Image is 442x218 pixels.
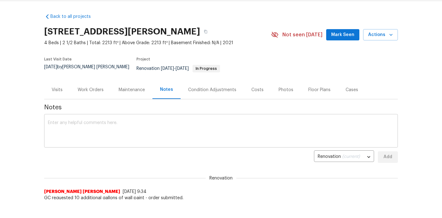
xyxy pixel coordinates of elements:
span: (current) [342,154,360,159]
span: Project [136,57,150,61]
span: [DATE] [44,65,57,69]
div: by [PERSON_NAME] [PERSON_NAME] [44,65,136,77]
span: Renovation [206,175,236,181]
span: GC requested 10 additional gallons of wall paint - order submitted. [44,195,398,201]
div: Photos [279,87,293,93]
div: Notes [160,86,173,93]
div: Costs [251,87,264,93]
a: Back to all projects [44,13,104,20]
div: Cases [346,87,358,93]
div: Maintenance [119,87,145,93]
span: [DATE] [161,66,174,71]
div: Visits [52,87,63,93]
button: Mark Seen [326,29,359,41]
span: 4 Beds | 2 1/2 Baths | Total: 2213 ft² | Above Grade: 2213 ft² | Basement Finished: N/A | 2021 [44,40,271,46]
button: Actions [363,29,398,41]
span: Actions [368,31,393,39]
span: [DATE] [176,66,189,71]
span: Last Visit Date [44,57,72,61]
span: Renovation [136,66,220,71]
div: Renovation (current) [314,149,374,165]
span: Mark Seen [331,31,354,39]
div: Work Orders [78,87,104,93]
span: - [161,66,189,71]
h2: [STREET_ADDRESS][PERSON_NAME] [44,29,200,35]
div: Condition Adjustments [188,87,236,93]
span: [PERSON_NAME] [PERSON_NAME] [44,189,120,195]
span: In Progress [193,67,219,70]
span: Notes [44,104,398,111]
span: Not seen [DATE] [282,32,322,38]
button: Copy Address [200,26,211,37]
div: Floor Plans [308,87,331,93]
span: [DATE] 9:34 [123,189,146,194]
